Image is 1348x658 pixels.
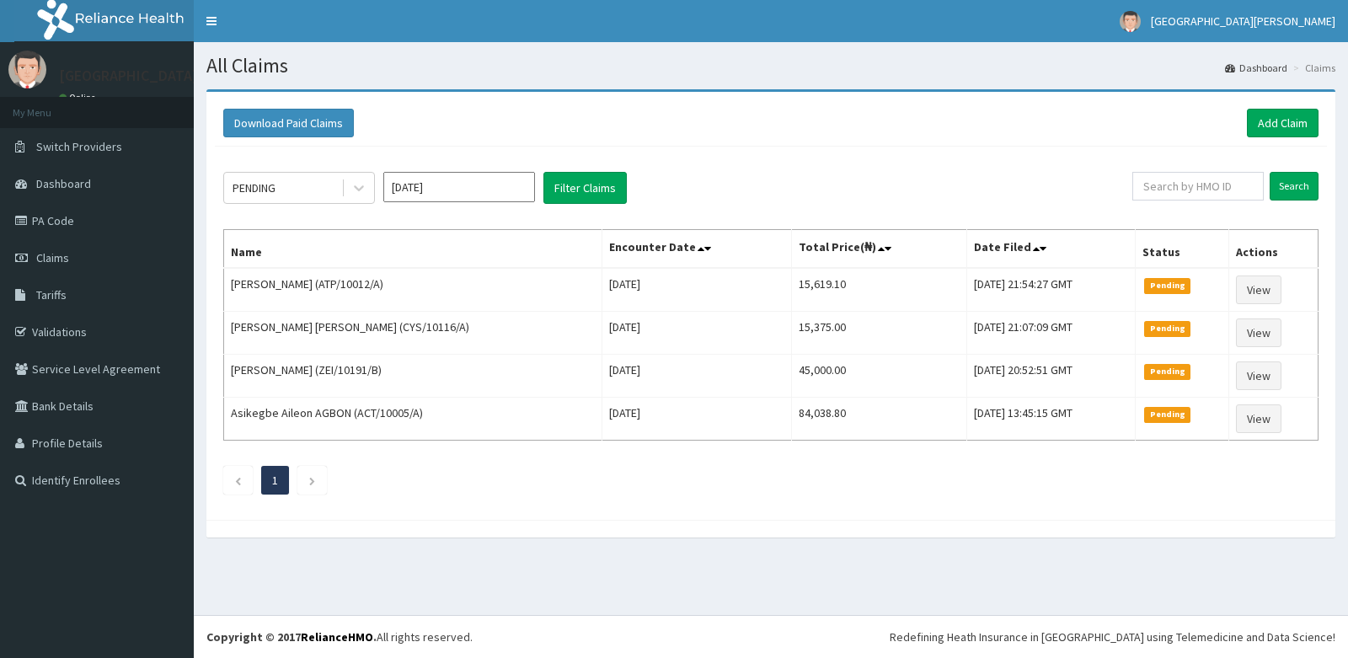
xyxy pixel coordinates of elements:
[224,398,602,441] td: Asikegbe Aileon AGBON (ACT/10005/A)
[224,268,602,312] td: [PERSON_NAME] (ATP/10012/A)
[966,398,1136,441] td: [DATE] 13:45:15 GMT
[233,179,275,196] div: PENDING
[59,92,99,104] a: Online
[602,230,792,269] th: Encounter Date
[223,109,354,137] button: Download Paid Claims
[1120,11,1141,32] img: User Image
[966,355,1136,398] td: [DATE] 20:52:51 GMT
[791,398,966,441] td: 84,038.80
[36,176,91,191] span: Dashboard
[1144,364,1190,379] span: Pending
[272,473,278,488] a: Page 1 is your current page
[383,172,535,202] input: Select Month and Year
[206,55,1335,77] h1: All Claims
[966,268,1136,312] td: [DATE] 21:54:27 GMT
[8,51,46,88] img: User Image
[1236,361,1281,390] a: View
[602,398,792,441] td: [DATE]
[206,629,377,645] strong: Copyright © 2017 .
[791,355,966,398] td: 45,000.00
[1144,407,1190,422] span: Pending
[1236,276,1281,304] a: View
[301,629,373,645] a: RelianceHMO
[224,230,602,269] th: Name
[791,268,966,312] td: 15,619.10
[224,355,602,398] td: [PERSON_NAME] (ZEI/10191/B)
[59,68,308,83] p: [GEOGRAPHIC_DATA][PERSON_NAME]
[36,139,122,154] span: Switch Providers
[1236,404,1281,433] a: View
[602,312,792,355] td: [DATE]
[1144,278,1190,293] span: Pending
[791,312,966,355] td: 15,375.00
[234,473,242,488] a: Previous page
[36,287,67,302] span: Tariffs
[1151,13,1335,29] span: [GEOGRAPHIC_DATA][PERSON_NAME]
[194,615,1348,658] footer: All rights reserved.
[1270,172,1319,201] input: Search
[602,355,792,398] td: [DATE]
[890,629,1335,645] div: Redefining Heath Insurance in [GEOGRAPHIC_DATA] using Telemedicine and Data Science!
[1144,321,1190,336] span: Pending
[36,250,69,265] span: Claims
[1236,318,1281,347] a: View
[1225,61,1287,75] a: Dashboard
[1136,230,1228,269] th: Status
[1289,61,1335,75] li: Claims
[224,312,602,355] td: [PERSON_NAME] [PERSON_NAME] (CYS/10116/A)
[602,268,792,312] td: [DATE]
[966,312,1136,355] td: [DATE] 21:07:09 GMT
[308,473,316,488] a: Next page
[1247,109,1319,137] a: Add Claim
[1132,172,1265,201] input: Search by HMO ID
[1228,230,1318,269] th: Actions
[966,230,1136,269] th: Date Filed
[543,172,627,204] button: Filter Claims
[791,230,966,269] th: Total Price(₦)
